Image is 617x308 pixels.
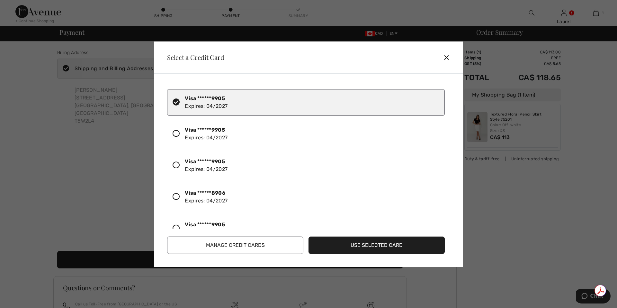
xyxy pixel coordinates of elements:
div: Select a Credit Card [162,54,224,61]
div: Expires: 04/2027 [185,189,228,205]
span: Chat [14,5,27,10]
div: Expires: 04/2027 [185,158,228,173]
div: Expires: 04/2027 [185,221,228,236]
button: Manage Credit Cards [167,237,303,254]
div: Expires: 04/2027 [185,95,228,110]
div: ✕ [443,51,455,64]
div: Expires: 04/2027 [185,126,228,142]
button: Use Selected Card [308,237,445,254]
